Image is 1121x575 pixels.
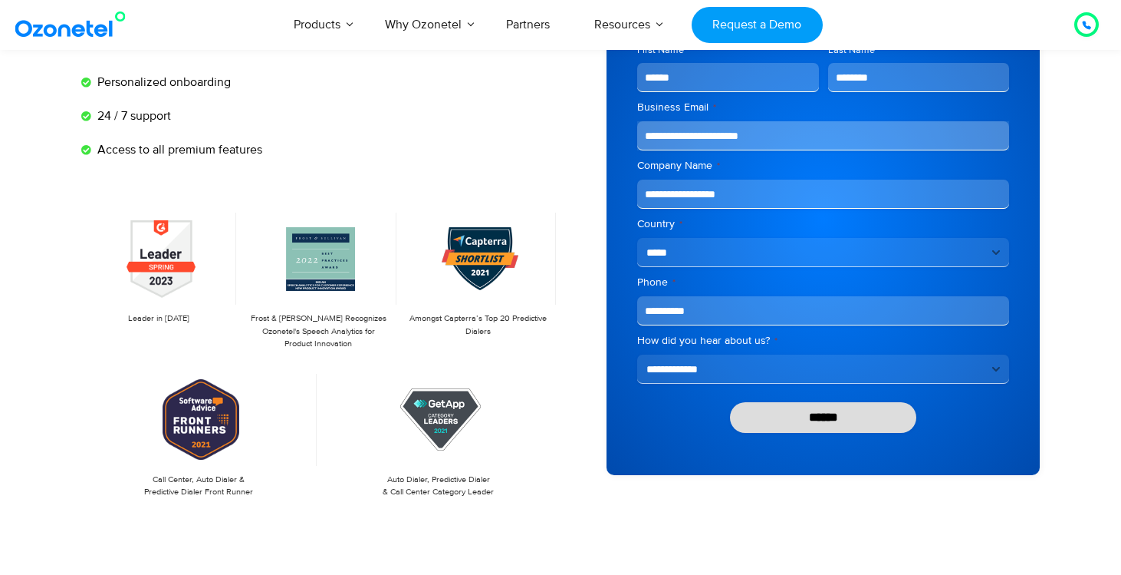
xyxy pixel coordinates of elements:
label: Business Email [637,100,1009,115]
label: How did you hear about us? [637,333,1009,349]
p: Auto Dialer, Predictive Dialer & Call Center Category Leader [329,474,549,499]
span: 24 / 7 support [94,107,171,125]
p: Amongst Capterra’s Top 20 Predictive Dialers [409,312,548,338]
p: Call Center, Auto Dialer & Predictive Dialer Front Runner [89,474,309,499]
span: Personalized onboarding [94,73,231,91]
label: Phone [637,275,1009,290]
a: Request a Demo [692,7,823,43]
p: Leader in [DATE] [89,312,228,326]
label: Country [637,216,1009,232]
span: Access to all premium features [94,140,262,159]
label: Company Name [637,158,1009,173]
p: Frost & [PERSON_NAME] Recognizes Ozonetel's Speech Analytics for Product Innovation [248,312,388,351]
